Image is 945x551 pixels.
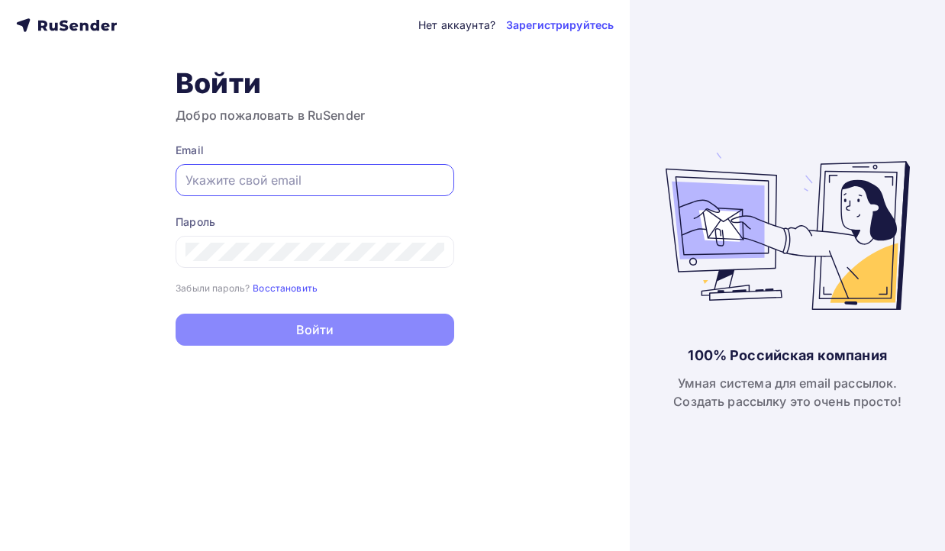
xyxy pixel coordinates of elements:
small: Восстановить [253,282,318,294]
div: Умная система для email рассылок. Создать рассылку это очень просто! [673,374,901,411]
a: Зарегистрируйтесь [506,18,614,33]
div: Пароль [176,214,454,230]
button: Войти [176,314,454,346]
input: Укажите свой email [185,171,444,189]
h3: Добро пожаловать в RuSender [176,106,454,124]
a: Восстановить [253,281,318,294]
div: Email [176,143,454,158]
h1: Войти [176,66,454,100]
small: Забыли пароль? [176,282,250,294]
div: Нет аккаунта? [418,18,495,33]
div: 100% Российская компания [688,346,886,365]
